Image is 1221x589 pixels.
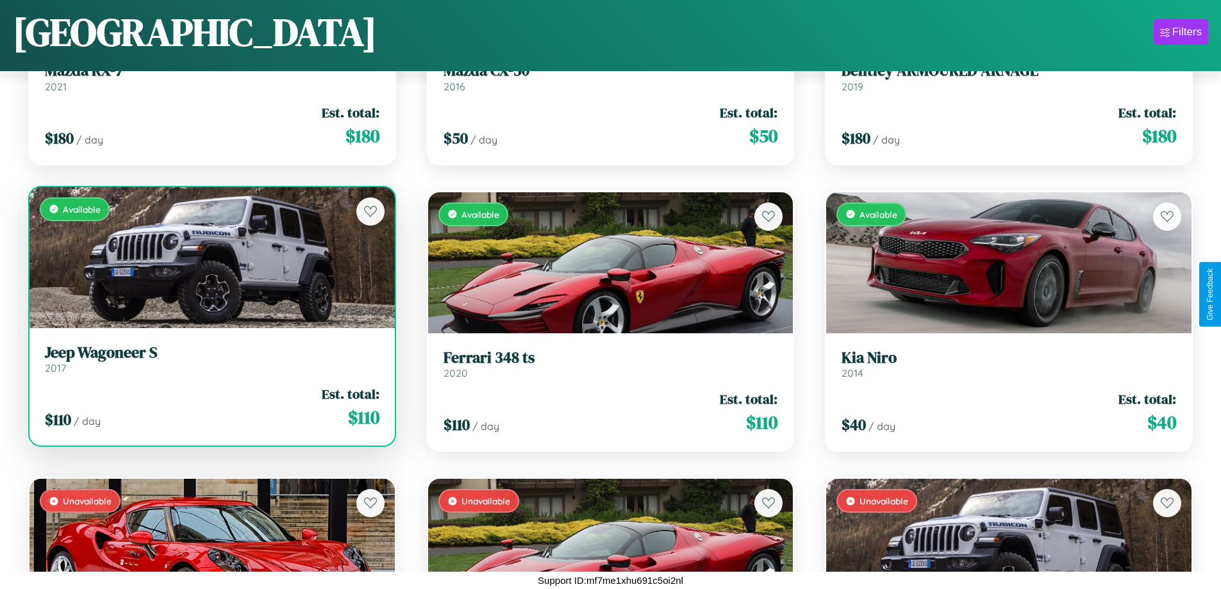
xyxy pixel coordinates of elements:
div: Filters [1172,26,1202,38]
span: $ 110 [348,404,379,430]
span: Unavailable [461,495,510,506]
h3: Jeep Wagoneer S [45,344,379,362]
span: $ 110 [746,410,777,435]
a: Mazda CX-502016 [444,62,778,93]
span: $ 40 [1147,410,1176,435]
span: Est. total: [720,103,777,122]
span: Unavailable [63,495,112,506]
a: Ferrari 348 ts2020 [444,349,778,380]
div: Give Feedback [1206,269,1215,320]
span: 2020 [444,367,468,379]
h3: Mazda CX-50 [444,62,778,80]
span: $ 110 [444,414,470,435]
a: Bentley ARMOURED ARNAGE2019 [842,62,1176,93]
span: $ 180 [45,128,74,149]
span: / day [470,133,497,146]
span: $ 50 [749,123,777,149]
h3: Kia Niro [842,349,1176,367]
span: 2016 [444,80,465,93]
span: $ 180 [842,128,870,149]
a: Jeep Wagoneer S2017 [45,344,379,375]
span: 2021 [45,80,67,93]
a: Mazda RX-72021 [45,62,379,93]
span: Available [860,209,897,220]
span: / day [74,415,101,427]
span: $ 180 [345,123,379,149]
a: Kia Niro2014 [842,349,1176,380]
button: Filters [1154,19,1208,45]
h3: Bentley ARMOURED ARNAGE [842,62,1176,80]
span: Available [63,204,101,215]
span: $ 50 [444,128,468,149]
span: Est. total: [322,385,379,403]
span: $ 110 [45,409,71,430]
span: $ 40 [842,414,866,435]
h1: [GEOGRAPHIC_DATA] [13,6,377,58]
span: / day [472,420,499,433]
p: Support ID: mf7me1xhu691c5oi2nl [538,572,683,589]
span: / day [868,420,895,433]
span: / day [76,133,103,146]
span: Unavailable [860,495,908,506]
h3: Mazda RX-7 [45,62,379,80]
span: 2019 [842,80,863,93]
span: / day [873,133,900,146]
span: Est. total: [1118,390,1176,408]
span: Est. total: [720,390,777,408]
span: Est. total: [1118,103,1176,122]
span: Est. total: [322,103,379,122]
span: $ 180 [1142,123,1176,149]
span: Available [461,209,499,220]
span: 2017 [45,361,66,374]
h3: Ferrari 348 ts [444,349,778,367]
span: 2014 [842,367,863,379]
